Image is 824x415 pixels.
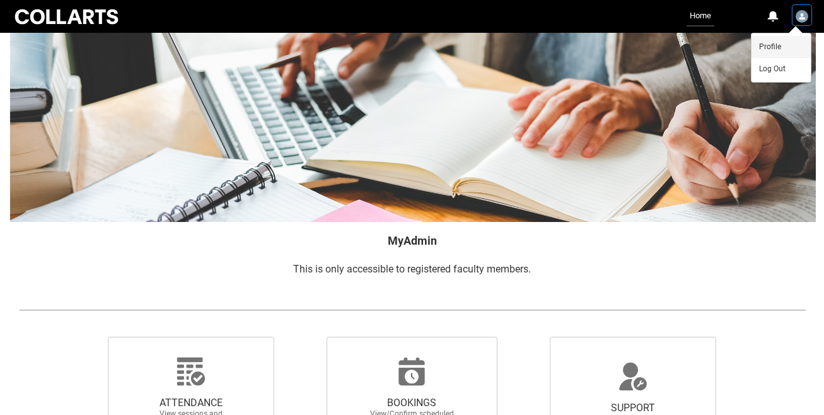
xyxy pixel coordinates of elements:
[759,63,786,74] span: Log Out
[687,6,714,26] a: Home
[293,263,531,275] span: This is only accessible to registered faculty members.
[19,303,806,317] img: REDU_GREY_LINE
[577,402,688,414] span: SUPPORT
[19,232,806,249] h2: MyAdmin
[792,5,811,25] button: User Profile Kate.Spencer
[356,397,467,409] span: BOOKINGS
[136,397,247,409] span: ATTENDANCE
[796,10,808,23] img: Kate.Spencer
[759,41,781,52] span: Profile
